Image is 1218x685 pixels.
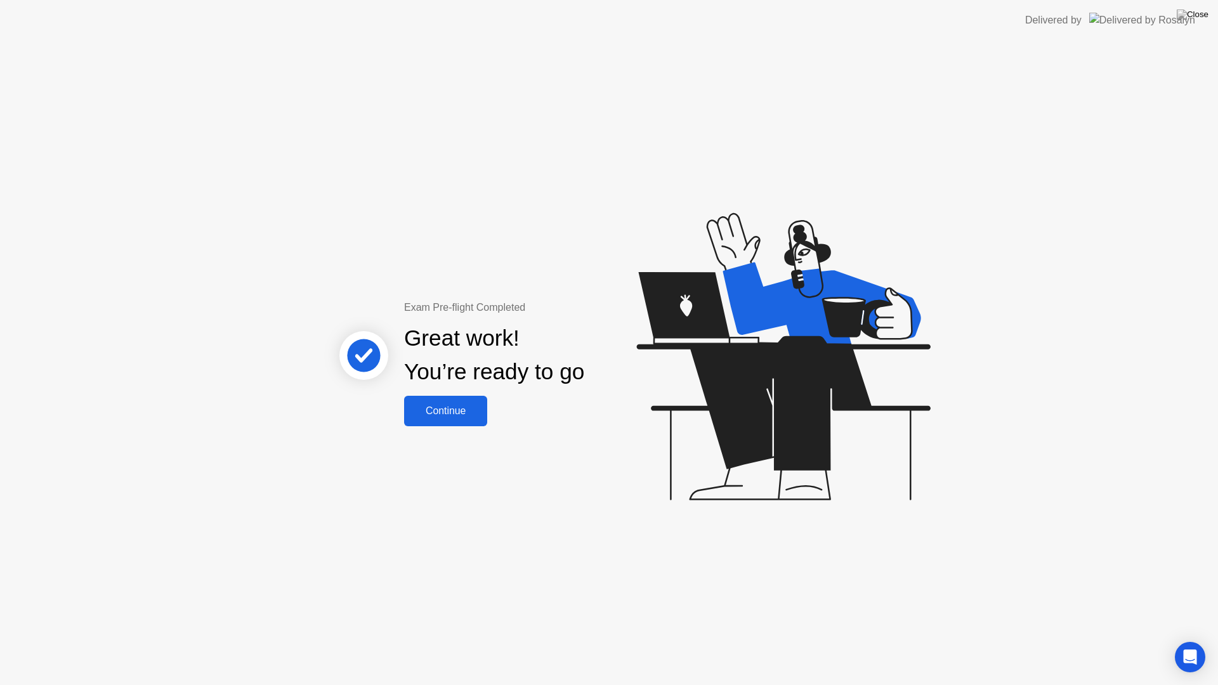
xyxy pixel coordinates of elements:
img: Delivered by Rosalyn [1089,13,1195,27]
div: Great work! You’re ready to go [404,322,584,389]
div: Delivered by [1025,13,1082,28]
div: Continue [408,405,483,417]
img: Close [1177,10,1208,20]
button: Continue [404,396,487,426]
div: Open Intercom Messenger [1175,642,1205,672]
div: Exam Pre-flight Completed [404,300,666,315]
